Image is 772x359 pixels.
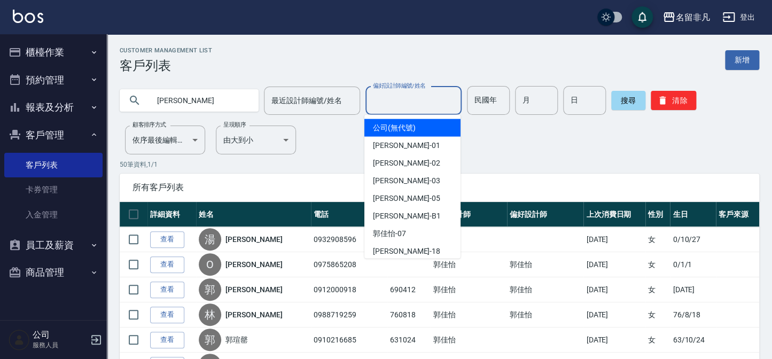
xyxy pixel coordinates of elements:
button: 商品管理 [4,259,103,286]
th: 生日 [670,202,716,227]
a: [PERSON_NAME] [225,259,282,270]
a: 入金管理 [4,202,103,227]
button: save [631,6,653,28]
div: 郭 [199,278,221,301]
th: 最近設計師 [431,202,507,227]
div: 郭 [199,329,221,351]
button: 登出 [718,7,759,27]
a: 查看 [150,256,184,273]
td: 0910216685 [311,327,387,353]
td: 0912000918 [311,277,387,302]
div: 由大到小 [216,126,296,154]
th: 姓名 [196,202,311,227]
span: [PERSON_NAME] -18 [373,246,440,257]
button: 清除 [651,91,696,110]
td: 76/8/18 [670,302,716,327]
th: 偏好設計師 [507,202,583,227]
td: 0/10/27 [670,227,716,252]
button: 櫃檯作業 [4,38,103,66]
td: 郭佳怡 [431,227,507,252]
td: [DATE] [583,227,645,252]
td: 690412 [387,277,431,302]
div: 林 [199,303,221,326]
td: 女 [645,302,670,327]
button: 員工及薪資 [4,231,103,259]
button: 預約管理 [4,66,103,94]
td: 郭佳怡 [507,277,583,302]
td: [DATE] [583,277,645,302]
button: 報表及分析 [4,93,103,121]
td: [DATE] [583,302,645,327]
a: [PERSON_NAME] [225,234,282,245]
a: 查看 [150,332,184,348]
img: Logo [13,10,43,23]
a: 查看 [150,307,184,323]
span: 所有客戶列表 [132,182,746,193]
td: 郭佳怡 [431,277,507,302]
button: 名留非凡 [658,6,714,28]
span: [PERSON_NAME] -B1 [373,210,441,222]
span: [PERSON_NAME] -01 [373,140,440,151]
td: 郭佳怡 [431,252,507,277]
label: 顧客排序方式 [132,121,166,129]
input: 搜尋關鍵字 [150,86,250,115]
div: O [199,253,221,276]
td: 0932908596 [311,227,387,252]
td: [DATE] [583,327,645,353]
span: [PERSON_NAME] -05 [373,193,440,204]
td: 0/1/1 [670,252,716,277]
h2: Customer Management List [120,47,212,54]
td: 0988719259 [311,302,387,327]
td: 631024 [387,327,431,353]
div: 湯 [199,228,221,251]
p: 50 筆資料, 1 / 1 [120,160,759,169]
td: [DATE] [670,277,716,302]
td: [DATE] [583,252,645,277]
span: [PERSON_NAME] -03 [373,175,440,186]
span: 公司 (無代號) [373,122,416,134]
a: 查看 [150,231,184,248]
button: 客戶管理 [4,121,103,149]
td: 女 [645,252,670,277]
a: 查看 [150,282,184,298]
td: 63/10/24 [670,327,716,353]
th: 性別 [645,202,670,227]
td: 0975865208 [311,252,387,277]
td: 郭佳怡 [431,327,507,353]
span: [PERSON_NAME] -02 [373,158,440,169]
td: 郭佳怡 [507,252,583,277]
td: 郭佳怡 [431,302,507,327]
th: 詳細資料 [147,202,196,227]
a: [PERSON_NAME] [225,284,282,295]
div: 名留非凡 [675,11,709,24]
p: 服務人員 [33,340,87,350]
th: 上次消費日期 [583,202,645,227]
label: 呈現順序 [223,121,246,129]
label: 偏好設計師編號/姓名 [373,82,426,90]
td: 女 [645,327,670,353]
td: 女 [645,227,670,252]
h5: 公司 [33,330,87,340]
th: 客戶來源 [716,202,759,227]
th: 電話 [311,202,387,227]
a: 郭瑄罄 [225,334,248,345]
td: 郭佳怡 [507,302,583,327]
a: 卡券管理 [4,177,103,202]
a: 客戶列表 [4,153,103,177]
button: 搜尋 [611,91,645,110]
h3: 客戶列表 [120,58,212,73]
img: Person [9,329,30,350]
a: 新增 [725,50,759,70]
td: 女 [645,277,670,302]
a: [PERSON_NAME] [225,309,282,320]
td: 760818 [387,302,431,327]
span: 郭佳怡 -07 [373,228,406,239]
div: 依序最後編輯時間 [125,126,205,154]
